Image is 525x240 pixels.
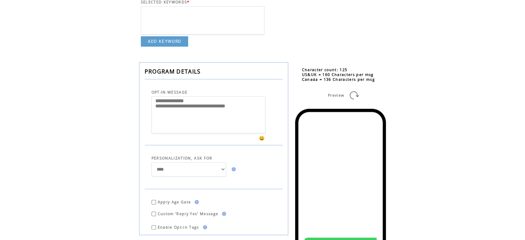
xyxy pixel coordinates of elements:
[302,72,374,77] span: US&UK = 160 Characters per msg
[158,225,199,230] span: Enable Opt-in Tags
[302,77,375,82] span: Canada = 136 Characters per msg
[259,135,265,141] span: 😀
[220,212,226,216] img: help.gif
[158,200,191,204] span: Apply Age Gate
[158,211,218,216] span: Custom 'Reply Yes' Message
[193,200,199,204] img: help.gif
[201,225,207,229] img: help.gif
[302,67,348,72] span: Character count: 125
[141,36,188,47] a: ADD KEYWORD
[328,93,344,98] span: Preview
[152,90,188,95] span: OPT-IN MESSAGE
[145,68,201,75] span: PROGRAM DETAILS
[230,167,236,171] img: help.gif
[152,156,213,161] span: PERSONALIZATION, ASK FOR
